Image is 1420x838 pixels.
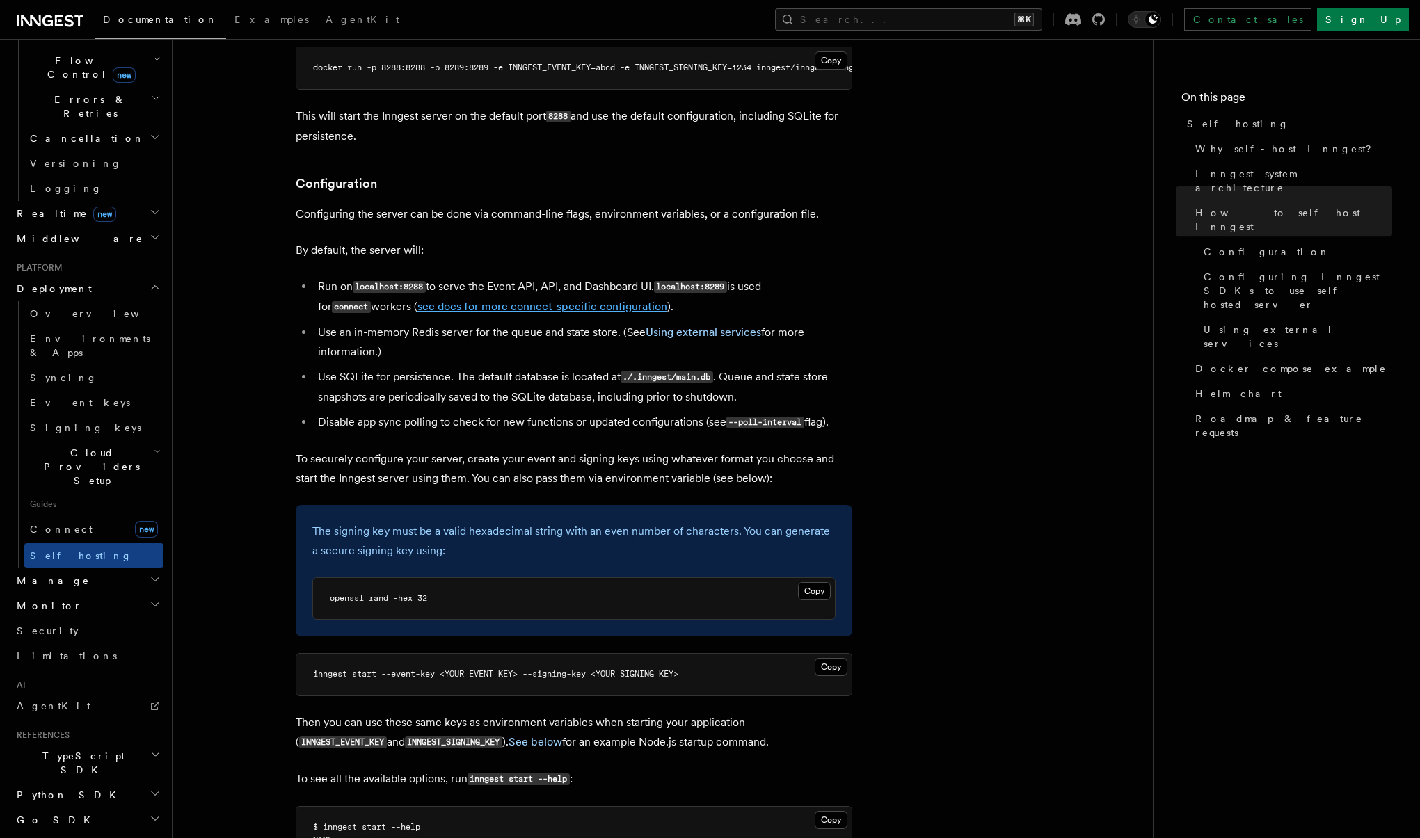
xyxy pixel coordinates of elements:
p: By default, the server will: [296,241,852,260]
li: Run on to serve the Event API, API, and Dashboard UI. is used for workers ( ). [314,277,852,317]
code: connect [332,301,371,313]
a: AgentKit [11,693,163,718]
button: Errors & Retries [24,87,163,126]
span: Why self-host Inngest? [1195,142,1381,156]
a: Using external services [1198,317,1392,356]
a: Signing keys [24,415,163,440]
span: Guides [24,493,163,515]
button: Cancellation [24,126,163,151]
span: Limitations [17,650,117,661]
a: Helm chart [1190,381,1392,406]
p: Configuring the server can be done via command-line flags, environment variables, or a configurat... [296,204,852,224]
p: Then you can use these same keys as environment variables when starting your application ( and ).... [296,713,852,752]
a: Logging [24,176,163,201]
button: Deployment [11,276,163,301]
span: Documentation [103,14,218,25]
a: Configuration [1198,239,1392,264]
a: Roadmap & feature requests [1190,406,1392,445]
span: Logging [30,183,102,194]
span: AI [11,679,26,691]
span: Security [17,625,79,636]
span: Go SDK [11,813,99,827]
span: Syncing [30,372,97,383]
span: AgentKit [17,700,90,711]
code: inngest start --help [468,773,570,785]
a: Environments & Apps [24,326,163,365]
a: see docs for more connect-specific configuration [417,300,667,313]
a: Sign Up [1317,8,1409,31]
span: Environments & Apps [30,333,150,358]
p: The signing key must be a valid hexadecimal string with an even number of characters. You can gen... [312,522,836,561]
span: new [135,521,158,538]
button: Copy [815,658,847,676]
li: Use an in-memory Redis server for the queue and state store. (See for more information.) [314,323,852,362]
button: Monitor [11,593,163,618]
button: Manage [11,568,163,593]
a: How to self-host Inngest [1190,200,1392,239]
span: Python SDK [11,788,125,802]
code: --poll-interval [726,417,804,428]
span: Monitor [11,599,82,613]
a: Connectnew [24,515,163,543]
a: Limitations [11,643,163,668]
div: Deployment [11,301,163,568]
span: Helm chart [1195,387,1282,401]
code: ./.inngest/main.db [621,371,713,383]
span: Realtime [11,207,116,220]
code: INNGEST_EVENT_KEY [299,736,387,748]
button: Cloud Providers Setup [24,440,163,493]
span: Configuration [1204,245,1330,259]
button: Copy [798,582,831,600]
a: Self hosting [24,543,163,568]
p: To securely configure your server, create your event and signing keys using whatever format you c... [296,449,852,488]
span: Flow Control [24,54,153,81]
span: $ inngest start --help [313,822,420,832]
p: This will start the Inngest server on the default port and use the default configuration, includi... [296,106,852,146]
span: Connect [30,524,93,535]
span: AgentKit [326,14,399,25]
button: TypeScript SDK [11,743,163,782]
span: Self hosting [30,550,132,561]
h4: On this page [1181,89,1392,111]
span: new [113,67,136,83]
button: Flow Controlnew [24,48,163,87]
button: Go SDK [11,807,163,832]
span: Examples [234,14,309,25]
span: Middleware [11,232,143,245]
button: Toggle dark mode [1128,11,1161,28]
li: Disable app sync polling to check for new functions or updated configurations (see flag). [314,412,852,433]
a: Docker compose example [1190,356,1392,381]
li: Use SQLite for persistence. The default database is located at . Queue and state store snapshots ... [314,367,852,407]
span: Cancellation [24,131,145,145]
a: Inngest system architecture [1190,161,1392,200]
span: Manage [11,574,90,588]
span: Deployment [11,282,92,296]
a: Security [11,618,163,643]
span: Inngest system architecture [1195,167,1392,195]
a: Versioning [24,151,163,176]
span: docker run -p 8288:8288 -p 8289:8289 -e INNGEST_EVENT_KEY=abcd -e INNGEST_SIGNING_KEY=1234 innges... [313,63,898,72]
span: Overview [30,308,173,319]
a: Using external services [646,325,761,339]
a: Configuration [296,174,377,193]
span: References [11,730,70,741]
button: Search...⌘K [775,8,1042,31]
a: Why self-host Inngest? [1190,136,1392,161]
span: Roadmap & feature requests [1195,412,1392,440]
span: inngest start --event-key <YOUR_EVENT_KEY> --signing-key <YOUR_SIGNING_KEY> [313,669,678,679]
p: To see all the available options, run : [296,769,852,789]
span: Versioning [30,158,122,169]
span: Cloud Providers Setup [24,446,154,488]
button: Python SDK [11,782,163,807]
button: Copy [815,811,847,829]
span: openssl rand -hex 32 [330,593,427,603]
span: Platform [11,262,63,273]
code: INNGEST_SIGNING_KEY [405,736,502,748]
button: Realtimenew [11,201,163,226]
a: See below [509,735,562,748]
span: How to self-host Inngest [1195,206,1392,234]
a: Syncing [24,365,163,390]
a: Event keys [24,390,163,415]
span: Signing keys [30,422,141,433]
button: Copy [815,51,847,70]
